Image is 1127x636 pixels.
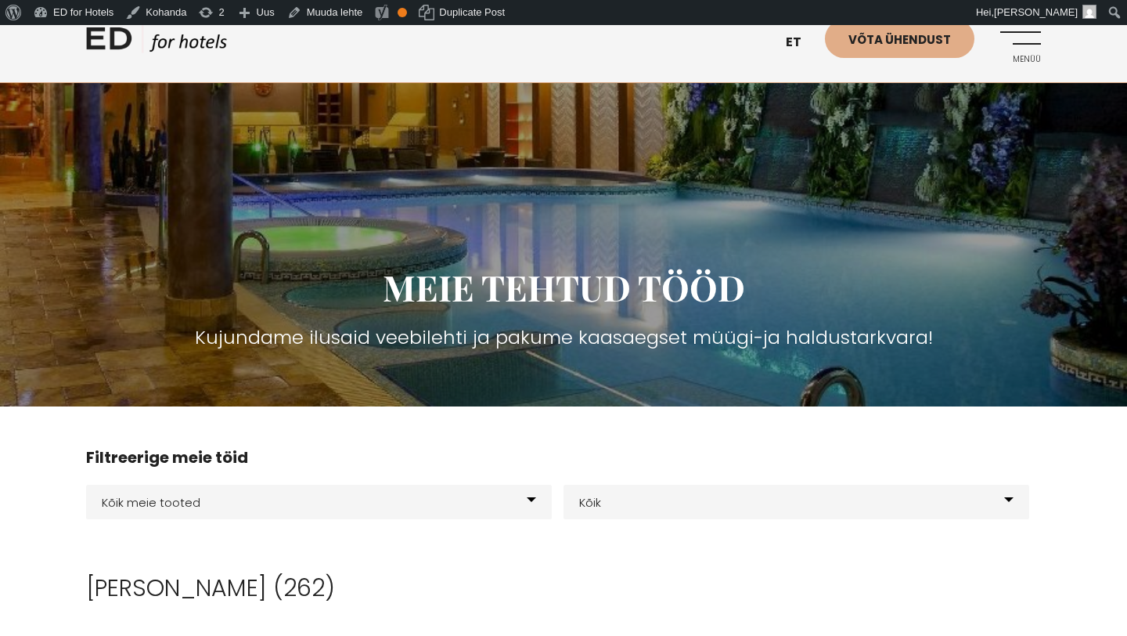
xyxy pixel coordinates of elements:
span: Menüü [998,55,1041,64]
a: et [778,23,825,62]
h2: [PERSON_NAME] (262) [86,574,1041,602]
span: [PERSON_NAME] [994,6,1078,18]
a: Võta ühendust [825,20,974,58]
span: MEIE TEHTUD TÖÖD [383,263,745,310]
a: ED HOTELS [86,23,227,63]
a: Menüü [998,20,1041,63]
div: OK [398,8,407,17]
h4: Filtreerige meie töid [86,446,1041,469]
h3: Kujundame ilusaid veebilehti ja pakume kaasaegset müügi-ja haldustarkvara! [86,323,1041,352]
